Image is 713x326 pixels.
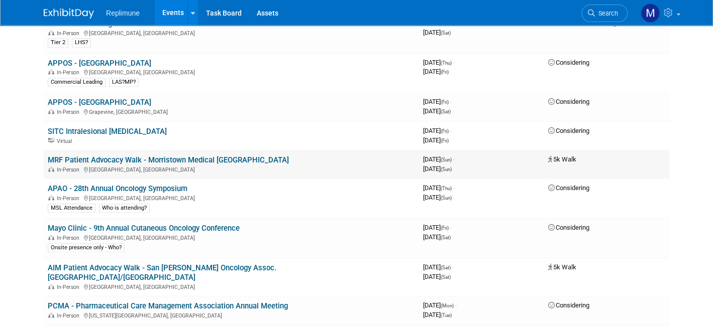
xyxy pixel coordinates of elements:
img: In-Person Event [48,284,54,289]
div: [GEOGRAPHIC_DATA], [GEOGRAPHIC_DATA] [48,233,415,241]
span: (Wed) [441,21,454,26]
span: Onsite Presence Only [548,19,617,27]
div: LHS? [72,38,91,47]
div: Grapevine, [GEOGRAPHIC_DATA] [48,107,415,115]
span: [DATE] [423,263,454,271]
span: (Sat) [441,274,451,280]
a: APAO - 28th Annual Oncology Symposium [48,184,187,193]
img: ExhibitDay [44,9,94,19]
span: [DATE] [423,29,451,36]
span: Considering [548,98,589,105]
img: In-Person Event [48,235,54,240]
a: Mayo Clinic - 9th Annual Cutaneous Oncology Conference [48,224,240,233]
div: [GEOGRAPHIC_DATA], [GEOGRAPHIC_DATA] [48,68,415,76]
img: In-Person Event [48,69,54,74]
span: In-Person [57,30,82,37]
span: [DATE] [423,127,452,134]
span: (Fri) [441,69,449,75]
div: LAS?MP? [109,78,139,87]
span: In-Person [57,235,82,241]
span: Search [595,10,618,17]
a: APPOS - [GEOGRAPHIC_DATA] [48,59,151,68]
span: - [452,263,454,271]
span: In-Person [57,167,82,173]
span: (Fri) [441,128,449,134]
img: Virtual Event [48,138,54,143]
img: In-Person Event [48,30,54,35]
span: 5k Walk [548,263,576,271]
span: Considering [548,224,589,231]
a: Search [581,5,628,22]
span: [DATE] [423,165,452,173]
span: [DATE] [423,233,451,241]
span: (Mon) [441,303,454,308]
div: Onsite presence only - Who? [48,243,125,252]
span: - [453,59,455,66]
span: [DATE] [423,107,451,115]
span: Considering [548,301,589,309]
span: (Thu) [441,186,452,191]
span: Considering [548,184,589,192]
span: In-Person [57,284,82,290]
span: (Tue) [441,312,452,318]
span: [DATE] [423,155,455,163]
span: (Fri) [441,138,449,143]
a: SWOG Fall Meeting 2025 [48,19,130,28]
img: In-Person Event [48,167,54,172]
div: Tier 2 [48,38,68,47]
span: [DATE] [423,273,451,280]
span: [DATE] [423,311,452,318]
span: (Sat) [441,265,451,270]
span: (Thu) [441,60,452,66]
span: Considering [548,127,589,134]
span: [DATE] [423,184,455,192]
span: In-Person [57,195,82,202]
div: [GEOGRAPHIC_DATA], [GEOGRAPHIC_DATA] [48,165,415,173]
div: Who is attending? [99,204,150,213]
img: In-Person Event [48,109,54,114]
a: MRF Patient Advocacy Walk - Morristown Medical [GEOGRAPHIC_DATA] [48,155,289,165]
div: Commercial Leading [48,78,106,87]
span: (Sun) [441,157,452,162]
span: In-Person [57,312,82,319]
span: - [455,301,457,309]
span: (Sat) [441,30,451,36]
span: - [450,127,452,134]
span: - [453,184,455,192]
span: (Sat) [441,235,451,240]
span: [DATE] [423,59,455,66]
div: [GEOGRAPHIC_DATA], [GEOGRAPHIC_DATA] [48,194,415,202]
span: (Fri) [441,225,449,231]
span: (Sun) [441,195,452,201]
span: [DATE] [423,98,452,105]
span: [DATE] [423,68,449,75]
span: Virtual [57,138,75,144]
img: Melikte Yohannes [641,4,660,23]
div: [US_STATE][GEOGRAPHIC_DATA], [GEOGRAPHIC_DATA] [48,311,415,319]
span: - [450,224,452,231]
img: In-Person Event [48,312,54,317]
span: [DATE] [423,301,457,309]
span: (Sat) [441,109,451,114]
span: In-Person [57,69,82,76]
div: [GEOGRAPHIC_DATA], [GEOGRAPHIC_DATA] [48,282,415,290]
span: - [455,19,457,27]
span: In-Person [57,109,82,115]
div: MSL Attendance [48,204,95,213]
span: Replimune [106,9,140,17]
span: Considering [548,59,589,66]
a: APPOS - [GEOGRAPHIC_DATA] [48,98,151,107]
span: [DATE] [423,194,452,201]
span: (Fri) [441,99,449,105]
span: [DATE] [423,136,449,144]
a: SITC Intralesional [MEDICAL_DATA] [48,127,167,136]
div: [GEOGRAPHIC_DATA], [GEOGRAPHIC_DATA] [48,29,415,37]
span: (Sun) [441,167,452,172]
span: 5k Walk [548,155,576,163]
a: PCMA - Pharmaceutical Care Management Association Annual Meeting [48,301,288,310]
span: [DATE] [423,19,457,27]
span: [DATE] [423,224,452,231]
span: - [450,98,452,105]
img: In-Person Event [48,195,54,200]
a: AIM Patient Advocacy Walk - San [PERSON_NAME] Oncology Assoc. [GEOGRAPHIC_DATA]/[GEOGRAPHIC_DATA] [48,263,276,282]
